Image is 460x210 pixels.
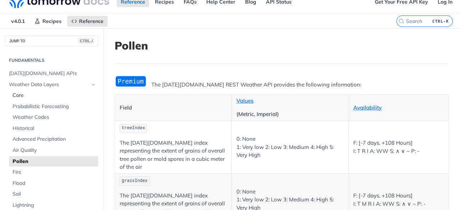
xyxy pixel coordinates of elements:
span: Weather Codes [13,114,96,121]
a: Air Quality [9,145,98,156]
a: Fire [9,167,98,178]
span: Weather Data Layers [9,81,89,88]
h2: Fundamentals [5,57,98,64]
span: v4.0.1 [7,16,29,27]
svg: Search [399,18,404,24]
span: Lightning [13,202,96,209]
a: Pollen [9,156,98,167]
a: Weather Codes [9,112,98,123]
p: F: [-7 days, +108 Hours] I: T M R I A: WW S: ∧ ∨ ~ P: - [353,192,444,208]
a: Probabilistic Forecasting [9,101,98,112]
span: [DATE][DOMAIN_NAME] APIs [9,70,96,77]
h1: Pollen [115,39,449,52]
span: Probabilistic Forecasting [13,103,96,110]
span: Advanced Precipitation [13,136,96,143]
a: Availability [353,104,382,111]
a: Weather Data LayersHide subpages for Weather Data Layers [5,79,98,90]
a: Reference [67,16,107,27]
a: Recipes [31,16,65,27]
p: (Metric, Imperial) [236,110,344,118]
span: Pollen [13,158,96,165]
button: Hide subpages for Weather Data Layers [91,82,96,88]
span: Flood [13,180,96,187]
a: Advanced Precipitation [9,134,98,145]
a: [DATE][DOMAIN_NAME] APIs [5,68,98,79]
span: grassIndex [122,178,148,183]
a: Flood [9,178,98,189]
span: CTRL-/ [78,38,94,44]
p: 0: None 1: Very low 2: Low 3: Medium 4: High 5: Very High [236,135,344,159]
p: The [DATE][DOMAIN_NAME] REST Weather API provides the following information: [115,81,449,89]
span: Fire [13,169,96,176]
span: Air Quality [13,147,96,154]
span: Historical [13,125,96,132]
span: Core [13,92,96,99]
span: treeIndex [122,126,145,131]
p: The [DATE][DOMAIN_NAME] index representing the extent of grains of overall tree pollen or mold sp... [120,139,227,171]
span: Recipes [42,18,61,24]
a: Values [236,97,253,104]
a: Core [9,90,98,101]
span: Soil [13,191,96,198]
a: Soil [9,189,98,200]
p: Field [120,104,227,112]
a: Historical [9,123,98,134]
p: F: [-7 days, +108 Hours] I: T R I A: WW S: ∧ ∨ ~ P: - [353,139,444,155]
kbd: CTRL-K [431,18,451,25]
span: Reference [79,18,103,24]
button: JUMP TOCTRL-/ [5,36,98,46]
